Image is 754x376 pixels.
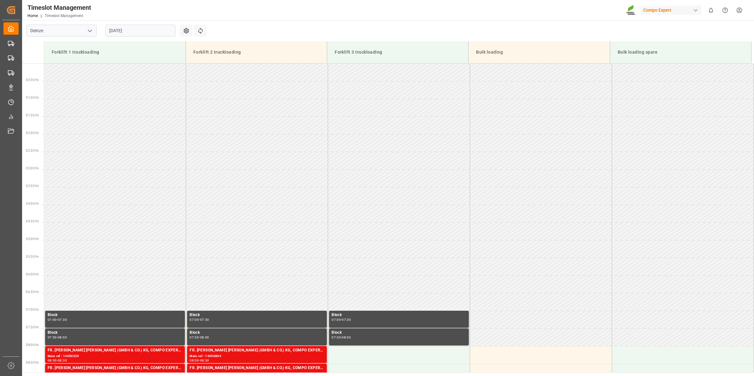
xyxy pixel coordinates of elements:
[26,343,39,347] span: 08:00 Hr
[474,46,604,58] div: Bulk loading
[27,14,38,18] a: Home
[48,365,182,371] div: FR. [PERSON_NAME] [PERSON_NAME] (GMBH & CO.) KG, COMPO EXPERT Benelux N.V.
[200,359,209,362] div: 08:30
[718,3,732,17] button: Help Center
[48,354,182,359] div: Main ref : 14050329
[190,347,324,354] div: FR. [PERSON_NAME] [PERSON_NAME] (GMBH & CO.) KG, COMPO EXPERT Benelux N.V.
[26,114,39,117] span: 01:30 Hr
[57,359,58,362] div: -
[26,96,39,99] span: 01:00 Hr
[626,5,636,16] img: Screenshot%202023-09-29%20at%2010.02.21.png_1712312052.png
[332,330,466,336] div: Block
[641,6,701,15] div: Compo Expert
[26,273,39,276] span: 06:00 Hr
[26,326,39,329] span: 07:30 Hr
[27,3,91,12] div: Timeslot Management
[48,336,57,339] div: 07:30
[58,359,67,362] div: 08:30
[58,336,67,339] div: 08:00
[26,78,39,82] span: 00:30 Hr
[57,336,58,339] div: -
[58,318,67,321] div: 07:30
[190,365,324,371] div: FR. [PERSON_NAME] [PERSON_NAME] (GMBH & CO.) KG, COMPO EXPERT Benelux N.V.
[26,167,39,170] span: 03:00 Hr
[105,25,175,37] input: DD.MM.YYYY
[48,330,182,336] div: Block
[26,184,39,188] span: 03:30 Hr
[190,318,199,321] div: 07:00
[332,46,463,58] div: Forklift 3 truckloading
[190,359,199,362] div: 08:00
[190,312,324,318] div: Block
[26,290,39,294] span: 06:30 Hr
[332,336,341,339] div: 07:30
[199,318,200,321] div: -
[26,202,39,205] span: 04:00 Hr
[48,359,57,362] div: 08:00
[26,131,39,135] span: 02:00 Hr
[49,46,180,58] div: Forklift 1 truckloading
[332,312,466,318] div: Block
[641,4,704,16] button: Compo Expert
[704,3,718,17] button: show 0 new notifications
[342,318,351,321] div: 07:30
[26,237,39,241] span: 05:00 Hr
[200,336,209,339] div: 08:00
[26,255,39,258] span: 05:30 Hr
[332,318,341,321] div: 07:00
[190,330,324,336] div: Block
[26,308,39,311] span: 07:00 Hr
[199,336,200,339] div: -
[341,318,342,321] div: -
[615,46,746,58] div: Bulk loading spare
[190,354,324,359] div: Main ref : 14050804
[191,46,322,58] div: Forklift 2 truckloading
[48,312,182,318] div: Block
[342,336,351,339] div: 08:00
[190,336,199,339] div: 07:30
[48,347,182,354] div: FR. [PERSON_NAME] [PERSON_NAME] (GMBH & CO.) KG, COMPO EXPERT Benelux N.V.
[341,336,342,339] div: -
[26,149,39,152] span: 02:30 Hr
[57,318,58,321] div: -
[27,25,97,37] input: Type to search/select
[48,318,57,321] div: 07:00
[199,359,200,362] div: -
[26,361,39,364] span: 08:30 Hr
[200,318,209,321] div: 07:30
[26,220,39,223] span: 04:30 Hr
[85,26,94,36] button: open menu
